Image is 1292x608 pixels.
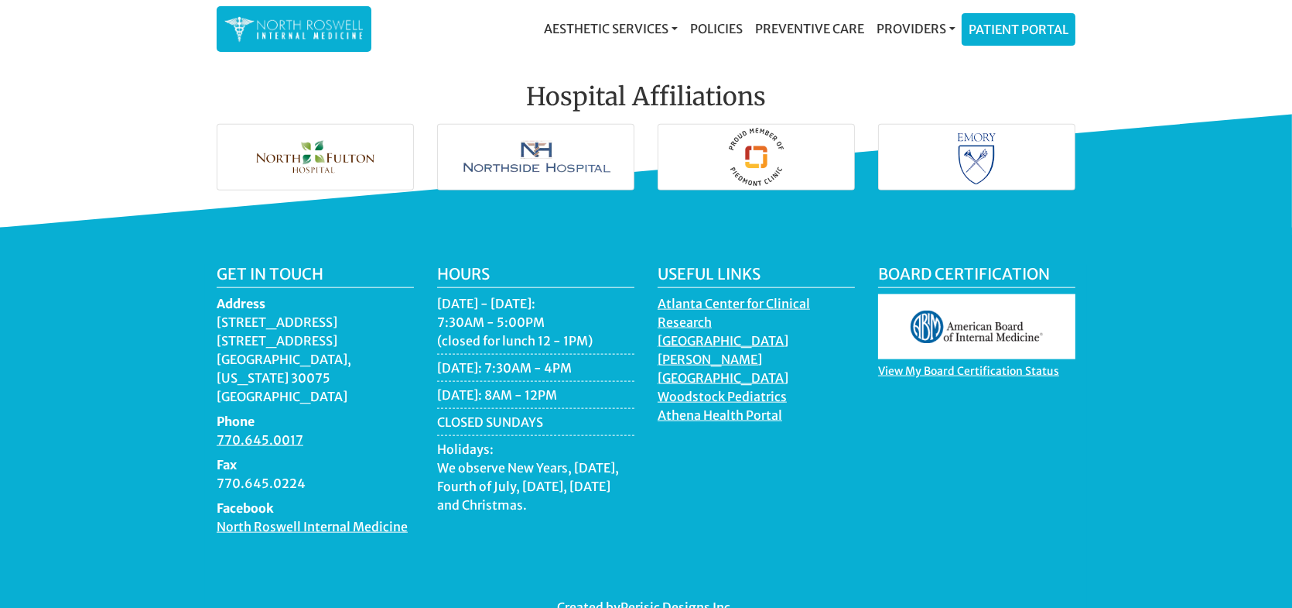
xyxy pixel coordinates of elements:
a: Athena Health Portal [658,407,782,427]
h2: Hospital Affiliations [217,45,1075,118]
a: [GEOGRAPHIC_DATA][PERSON_NAME] [658,333,788,371]
img: aboim_logo.gif [878,294,1075,359]
a: [GEOGRAPHIC_DATA] [658,370,788,390]
img: North Fulton Hospital [217,125,413,190]
dd: 770.645.0224 [217,474,414,493]
img: Piedmont Hospital [658,125,854,190]
h5: Useful Links [658,265,855,288]
dt: Fax [217,455,414,474]
a: Patient Portal [962,14,1075,45]
dd: [STREET_ADDRESS] [STREET_ADDRESS] [GEOGRAPHIC_DATA], [US_STATE] 30075 [GEOGRAPHIC_DATA] [217,313,414,406]
a: Policies [684,13,749,44]
li: Holidays: We observe New Years, [DATE], Fourth of July, [DATE], [DATE] and Christmas. [437,440,634,518]
li: CLOSED SUNDAYS [437,413,634,436]
a: Preventive Care [749,13,870,44]
img: Emory Hospital [879,125,1075,190]
li: [DATE] - [DATE]: 7:30AM - 5:00PM (closed for lunch 12 - 1PM) [437,294,634,355]
dt: Address [217,294,414,313]
img: North Roswell Internal Medicine [224,14,364,44]
li: [DATE]: 8AM - 12PM [437,386,634,409]
a: North Roswell Internal Medicine [217,519,408,538]
dt: Phone [217,412,414,431]
h5: Hours [437,265,634,288]
a: Aesthetic Services [538,13,684,44]
h5: Get in touch [217,265,414,288]
a: Atlanta Center for Clinical Research [658,296,810,334]
img: Northside Hospital [438,125,634,190]
a: 770.645.0017 [217,432,303,452]
a: Providers [870,13,962,44]
li: [DATE]: 7:30AM - 4PM [437,359,634,382]
a: View My Board Certification Status [878,364,1059,382]
a: Woodstock Pediatrics [658,389,787,408]
dt: Facebook [217,499,414,517]
h5: Board Certification [878,265,1075,288]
